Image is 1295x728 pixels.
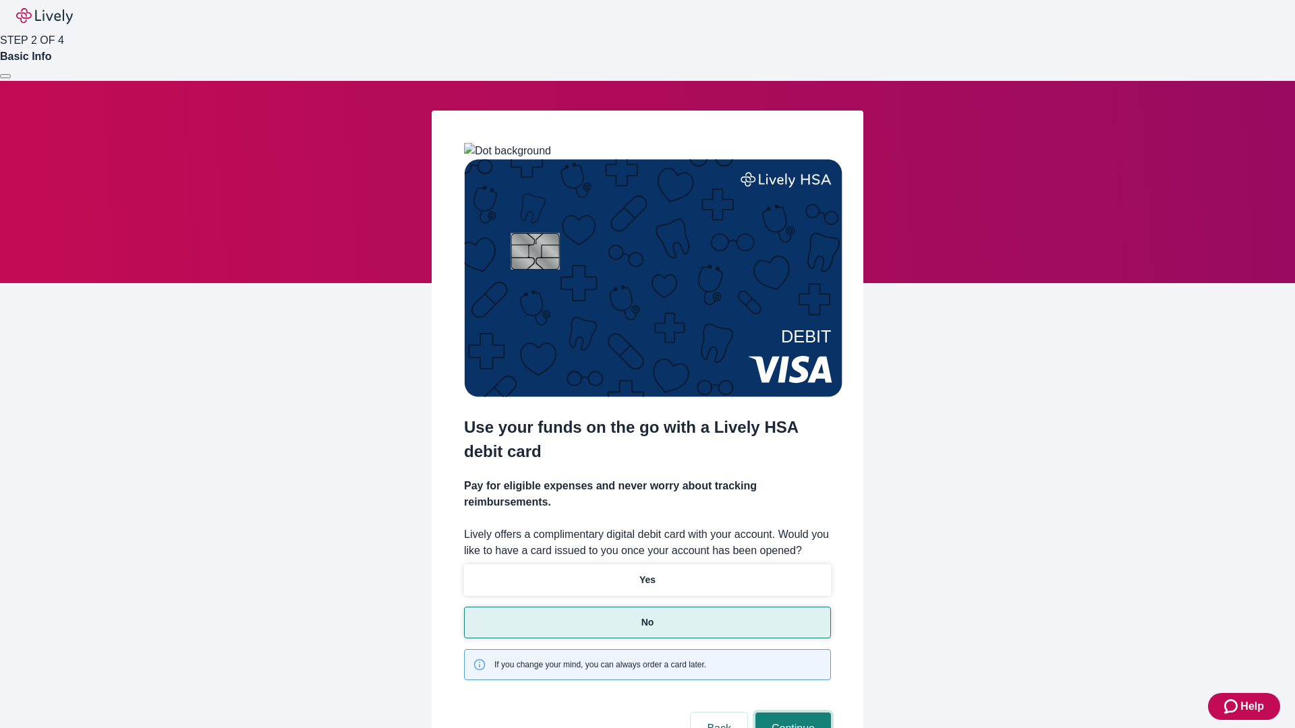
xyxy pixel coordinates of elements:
span: Help [1240,698,1264,715]
button: No [464,607,831,638]
p: Yes [639,573,656,587]
p: No [641,615,654,630]
img: Lively [16,8,73,24]
img: Dot background [464,143,551,159]
span: If you change your mind, you can always order a card later. [494,659,706,671]
img: Debit card [464,159,842,397]
label: Lively offers a complimentary digital debit card with your account. Would you like to have a card... [464,526,831,559]
h2: Use your funds on the go with a Lively HSA debit card [464,415,831,464]
svg: Zendesk support icon [1224,698,1240,715]
button: Yes [464,564,831,596]
h4: Pay for eligible expenses and never worry about tracking reimbursements. [464,478,831,510]
button: Zendesk support iconHelp [1208,693,1280,720]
